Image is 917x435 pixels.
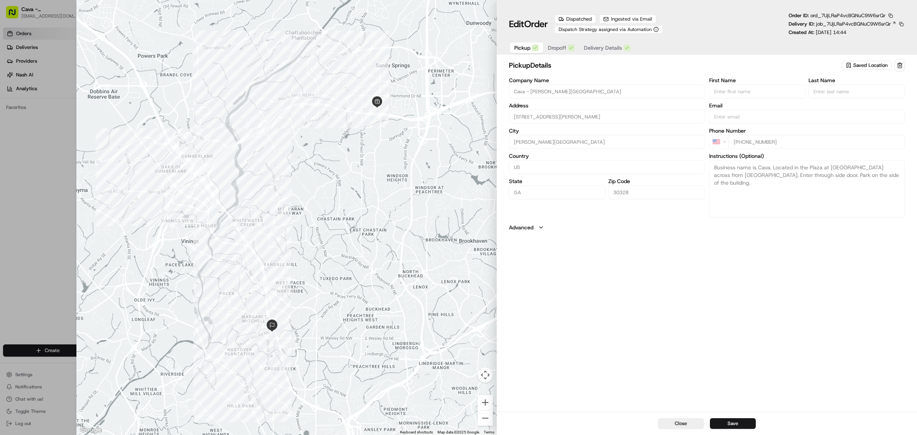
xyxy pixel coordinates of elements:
[709,160,905,217] textarea: Business name is Cava. Located in the Plaza at [GEOGRAPHIC_DATA] across from [GEOGRAPHIC_DATA]. E...
[808,84,905,98] input: Enter last name
[24,139,81,145] span: Wisdom [PERSON_NAME]
[509,160,705,174] input: Enter country
[514,44,530,52] span: Pickup
[15,140,21,146] img: 1736555255976-a54dd68f-1ca7-489b-9aae-adbdc363a1c4
[118,98,139,107] button: See all
[85,118,88,125] span: •
[509,179,605,184] label: State
[16,73,30,87] img: 1755196953914-cd9d9cba-b7f7-46ee-b6f5-75ff69acacf5
[789,21,905,28] div: Delivery ID:
[853,62,888,69] span: Saved Location
[15,171,58,179] span: Knowledge Base
[729,135,905,149] input: Enter phone number
[76,190,92,195] span: Pylon
[78,425,104,435] img: Google
[554,15,596,24] div: Dispatched
[841,60,893,71] button: Saved Location
[709,84,805,98] input: Enter first name
[62,168,126,182] a: 💻API Documentation
[658,418,704,429] button: Close
[20,49,126,57] input: Clear
[34,73,125,81] div: Start new chat
[24,118,84,125] span: [PERSON_NAME][GEOGRAPHIC_DATA]
[509,18,548,30] h1: Edit
[34,81,105,87] div: We're available if you need us!
[509,103,705,108] label: Address
[554,25,663,34] button: Dispatch Strategy assigned via Automation
[72,171,123,179] span: API Documentation
[709,110,905,123] input: Enter email
[509,224,905,231] button: Advanced
[65,172,71,178] div: 💻
[78,425,104,435] a: Open this area in Google Maps (opens a new window)
[709,103,905,108] label: Email
[83,139,86,145] span: •
[816,21,891,28] span: job_7UjLRaP4vcBQNuC9W6srQr
[89,118,125,125] span: 26 minutes ago
[8,8,23,23] img: Nash
[54,189,92,195] a: Powered byPylon
[509,153,705,159] label: Country
[599,15,656,24] button: Ingested via Email
[608,179,705,184] label: Zip Code
[478,411,493,426] button: Zoom out
[509,78,705,83] label: Company Name
[8,132,20,147] img: Wisdom Oko
[816,29,846,36] span: [DATE] 14:44
[816,21,896,28] a: job_7UjLRaP4vcBQNuC9W6srQr
[478,367,493,383] button: Map camera controls
[611,16,652,23] span: Ingested via Email
[8,31,139,43] p: Welcome 👋
[710,418,756,429] button: Save
[559,26,652,32] span: Dispatch Strategy assigned via Automation
[548,44,566,52] span: Dropoff
[789,12,886,19] p: Order ID:
[87,139,109,145] span: 12:49 PM
[8,99,51,106] div: Past conversations
[584,44,622,52] span: Delivery Details
[709,153,905,159] label: Instructions (Optional)
[509,135,705,149] input: Enter city
[808,78,905,83] label: Last Name
[130,75,139,84] button: Start new chat
[524,18,548,30] span: Order
[400,430,433,435] button: Keyboard shortcuts
[8,73,21,87] img: 1736555255976-a54dd68f-1ca7-489b-9aae-adbdc363a1c4
[810,12,886,19] span: ord_7UjLRaP4vcBQNuC9W6srQr
[437,430,479,434] span: Map data ©2025 Google
[478,395,493,410] button: Zoom in
[509,84,705,98] input: Enter company name
[509,60,840,71] h2: pickup Details
[5,168,62,182] a: 📗Knowledge Base
[509,128,705,133] label: City
[509,224,533,231] label: Advanced
[789,29,846,36] p: Created At:
[509,185,605,199] input: Enter state
[709,78,805,83] label: First Name
[608,185,705,199] input: Enter zip code
[509,110,705,123] input: 5840 Roswell Rd, Sandy Springs, GA 30328, USA
[8,172,14,178] div: 📗
[484,430,494,434] a: Terms (opens in new tab)
[8,111,20,123] img: Sandy Springs
[709,128,905,133] label: Phone Number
